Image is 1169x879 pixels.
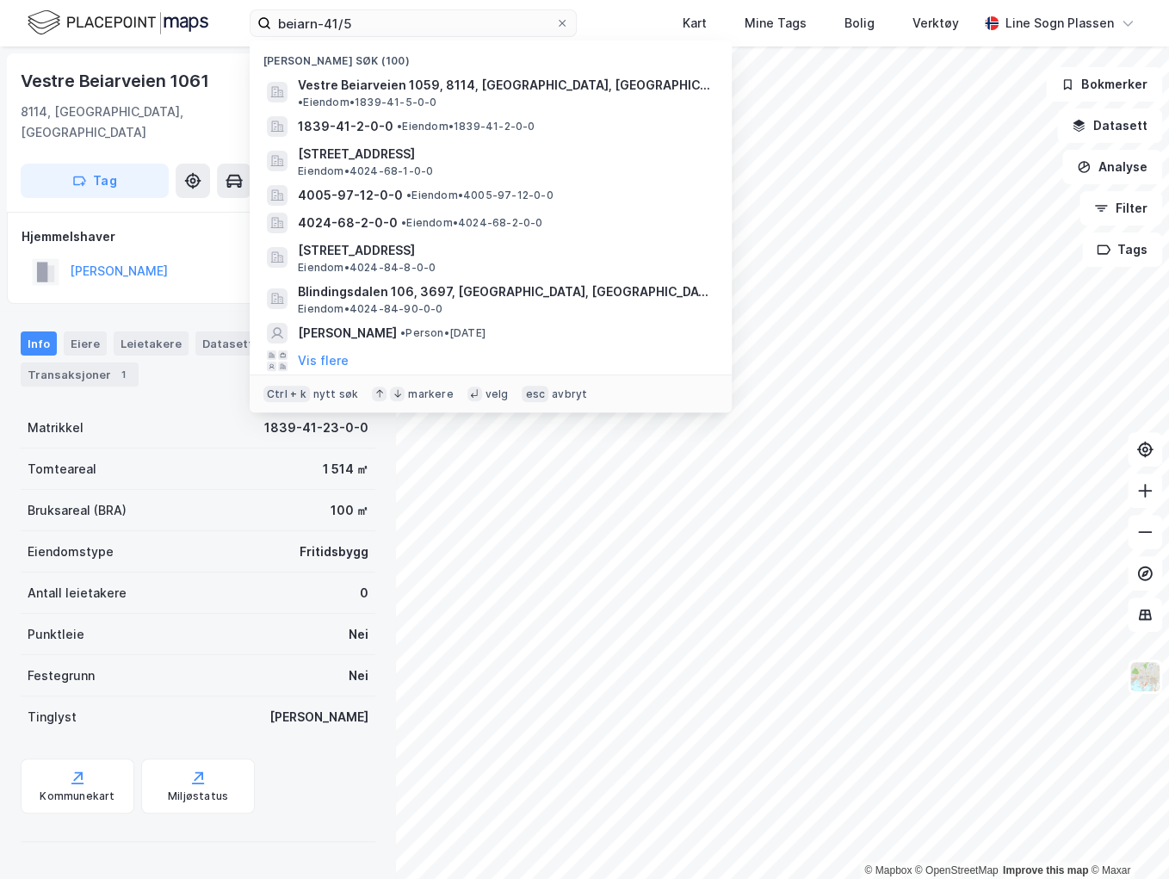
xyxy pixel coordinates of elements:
div: Tinglyst [28,707,77,727]
div: avbryt [552,387,587,401]
span: [STREET_ADDRESS] [298,144,711,164]
div: velg [486,387,509,401]
span: Vestre Beiarveien 1059, 8114, [GEOGRAPHIC_DATA], [GEOGRAPHIC_DATA] [298,75,711,96]
div: [PERSON_NAME] [269,707,368,727]
a: Mapbox [864,864,912,876]
div: Matrikkel [28,418,83,438]
a: OpenStreetMap [915,864,999,876]
div: Mine Tags [745,13,807,34]
div: 0 [360,583,368,604]
div: Bruksareal (BRA) [28,500,127,521]
div: nytt søk [313,387,359,401]
div: 8114, [GEOGRAPHIC_DATA], [GEOGRAPHIC_DATA] [21,102,299,143]
div: Nei [349,624,368,645]
span: Eiendom • 1839-41-2-0-0 [397,120,535,133]
div: 1839-41-23-0-0 [264,418,368,438]
span: • [401,216,406,229]
span: Eiendom • 4005-97-12-0-0 [406,189,554,202]
button: Vis flere [298,350,349,371]
div: Datasett [195,331,260,356]
div: Kommunekart [40,789,114,803]
span: Eiendom • 1839-41-5-0-0 [298,96,436,109]
img: Z [1129,660,1161,693]
div: Nei [349,665,368,686]
div: esc [522,386,548,403]
div: Tomteareal [28,459,96,480]
div: Miljøstatus [168,789,228,803]
span: 1839-41-2-0-0 [298,116,393,137]
div: Verktøy [912,13,959,34]
div: Kontrollprogram for chat [1083,796,1169,879]
span: 4024-68-2-0-0 [298,213,398,233]
div: Antall leietakere [28,583,127,604]
span: 4005-97-12-0-0 [298,185,403,206]
span: • [400,326,405,339]
span: • [298,96,303,108]
span: Eiendom • 4024-68-2-0-0 [401,216,542,230]
div: Fritidsbygg [300,542,368,562]
div: Punktleie [28,624,84,645]
div: Hjemmelshaver [22,226,374,247]
iframe: Chat Widget [1083,796,1169,879]
div: Vestre Beiarveien 1061 [21,67,213,95]
span: Eiendom • 4024-84-90-0-0 [298,302,442,316]
button: Bokmerker [1046,67,1162,102]
div: Ctrl + k [263,386,310,403]
span: Eiendom • 4024-84-8-0-0 [298,261,436,275]
div: [PERSON_NAME] søk (100) [250,40,732,71]
div: Eiendomstype [28,542,114,562]
div: Info [21,331,57,356]
input: Søk på adresse, matrikkel, gårdeiere, leietakere eller personer [271,10,555,36]
span: Person • [DATE] [400,326,486,340]
div: Bolig [844,13,875,34]
a: Improve this map [1003,864,1088,876]
button: Tags [1082,232,1162,267]
div: 100 ㎡ [331,500,368,521]
span: [PERSON_NAME] [298,323,397,344]
div: Festegrunn [28,665,95,686]
div: 1 514 ㎡ [323,459,368,480]
span: [STREET_ADDRESS] [298,240,711,261]
div: markere [408,387,453,401]
span: Eiendom • 4024-68-1-0-0 [298,164,433,178]
div: Transaksjoner [21,362,139,387]
button: Datasett [1057,108,1162,143]
div: 1 [114,366,132,383]
span: • [397,120,402,133]
span: Blindingsdalen 106, 3697, [GEOGRAPHIC_DATA], [GEOGRAPHIC_DATA] [298,282,711,302]
button: Analyse [1062,150,1162,184]
span: • [406,189,411,201]
div: Kart [683,13,707,34]
button: Filter [1079,191,1162,226]
img: logo.f888ab2527a4732fd821a326f86c7f29.svg [28,8,208,38]
div: Leietakere [114,331,189,356]
div: Line Sogn Plassen [1005,13,1114,34]
div: Eiere [64,331,107,356]
button: Tag [21,164,169,198]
